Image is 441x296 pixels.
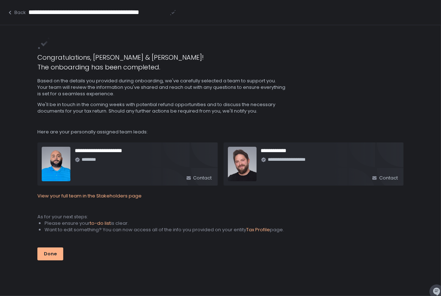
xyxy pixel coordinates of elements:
span: As for your next steps: [37,213,88,220]
span: We'll be in touch in the coming weeks with potential refund opportunities and to discuss the nece... [37,101,286,114]
button: Back [7,9,26,16]
span: Please ensure your is clear. [45,220,129,227]
span: Based on the details you provided during onboarding, we've carefully selected a team to support y... [37,78,286,97]
h1: Congratulations, [PERSON_NAME] & [PERSON_NAME]! [37,53,404,62]
span: Tax Profile [246,226,270,233]
span: Want to edit something? You can now access all of the info you provided on your entity page. [45,226,284,233]
button: View your full team in the Stakeholders page [37,193,142,199]
h1: The onboarding has been completed. [37,62,404,72]
span: to-do list [90,220,111,227]
span: Here are your personally assigned team leads: [37,129,404,135]
button: Done [37,247,63,260]
div: Done [44,251,57,257]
